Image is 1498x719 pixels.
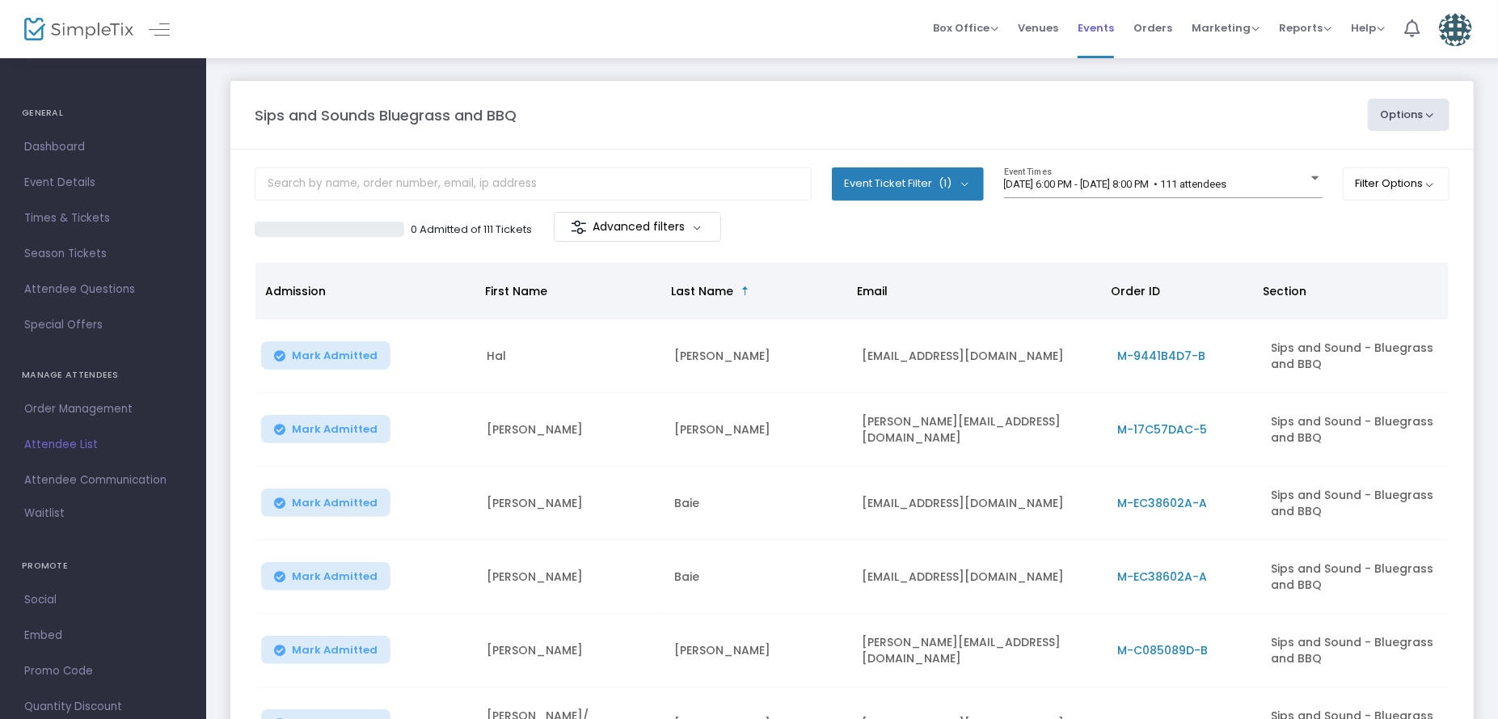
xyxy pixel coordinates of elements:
button: Event Ticket Filter(1) [832,167,984,200]
td: Hal [477,319,665,393]
td: [EMAIL_ADDRESS][DOMAIN_NAME] [852,319,1108,393]
td: Baie [665,467,852,540]
td: Sips and Sound - Bluegrass and BBQ [1261,393,1449,467]
span: Season Tickets [24,243,182,264]
span: Waitlist [24,505,65,522]
td: [PERSON_NAME][EMAIL_ADDRESS][DOMAIN_NAME] [852,614,1108,687]
td: Sips and Sound - Bluegrass and BBQ [1261,319,1449,393]
button: Options [1368,99,1450,131]
span: Mark Admitted [292,497,378,510]
span: Mark Admitted [292,644,378,657]
input: Search by name, order number, email, ip address [255,167,812,201]
span: Special Offers [24,315,182,336]
span: Mark Admitted [292,570,378,583]
button: Mark Admitted [261,636,390,664]
td: Baie [665,540,852,614]
span: [DATE] 6:00 PM - [DATE] 8:00 PM • 111 attendees [1004,178,1227,190]
td: [PERSON_NAME] [477,393,665,467]
span: Venues [1018,7,1058,49]
span: Social [24,590,182,611]
span: Help [1351,20,1385,36]
span: M-EC38602A-A [1117,569,1207,585]
h4: PROMOTE [22,550,184,582]
m-button: Advanced filters [554,212,721,242]
span: Orders [1133,7,1172,49]
button: Mark Admitted [261,488,390,517]
button: Filter Options [1343,167,1450,200]
button: Mark Admitted [261,341,390,370]
td: [PERSON_NAME] [665,614,852,687]
span: Email [857,283,888,299]
td: Sips and Sound - Bluegrass and BBQ [1261,614,1449,687]
span: Embed [24,625,182,646]
td: [PERSON_NAME][EMAIL_ADDRESS][DOMAIN_NAME] [852,393,1108,467]
td: Sips and Sound - Bluegrass and BBQ [1261,540,1449,614]
span: Mark Admitted [292,349,378,362]
h4: MANAGE ATTENDEES [22,359,184,391]
span: Attendee List [24,434,182,455]
span: M-17C57DAC-5 [1117,421,1207,438]
span: Section [1264,283,1307,299]
p: 0 Admitted of 111 Tickets [411,222,532,238]
button: Mark Admitted [261,562,390,590]
span: (1) [939,177,952,190]
span: Promo Code [24,661,182,682]
span: Quantity Discount [24,696,182,717]
span: Last Name [671,283,733,299]
span: First Name [485,283,547,299]
td: [PERSON_NAME] [477,614,665,687]
span: Order Management [24,399,182,420]
img: filter [571,219,587,235]
td: [PERSON_NAME] [477,467,665,540]
span: Dashboard [24,137,182,158]
span: Attendee Communication [24,470,182,491]
td: [PERSON_NAME] [665,319,852,393]
td: [PERSON_NAME] [477,540,665,614]
td: Sips and Sound - Bluegrass and BBQ [1261,467,1449,540]
span: M-9441B4D7-B [1117,348,1205,364]
span: Marketing [1192,20,1260,36]
span: Sortable [739,285,752,298]
span: Attendee Questions [24,279,182,300]
m-panel-title: Sips and Sounds Bluegrass and BBQ [255,104,517,126]
span: Admission [265,283,326,299]
span: Mark Admitted [292,423,378,436]
h4: GENERAL [22,97,184,129]
td: [PERSON_NAME] [665,393,852,467]
span: M-EC38602A-A [1117,495,1207,511]
span: Reports [1279,20,1331,36]
span: Events [1078,7,1114,49]
td: [EMAIL_ADDRESS][DOMAIN_NAME] [852,467,1108,540]
span: Box Office [933,20,998,36]
span: Order ID [1111,283,1160,299]
span: Event Details [24,172,182,193]
td: [EMAIL_ADDRESS][DOMAIN_NAME] [852,540,1108,614]
span: Times & Tickets [24,208,182,229]
button: Mark Admitted [261,415,390,443]
span: M-C085089D-B [1117,642,1208,658]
